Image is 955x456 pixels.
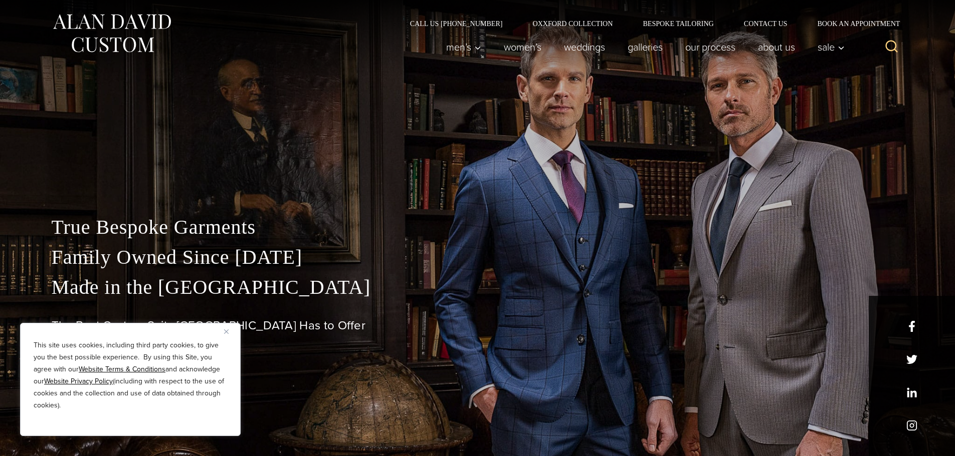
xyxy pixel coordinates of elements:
p: This site uses cookies, including third party cookies, to give you the best possible experience. ... [34,339,227,411]
a: Women’s [492,37,552,57]
span: Sale [818,42,845,52]
img: Alan David Custom [52,11,172,56]
a: Contact Us [729,20,803,27]
nav: Secondary Navigation [395,20,904,27]
a: Our Process [674,37,746,57]
a: About Us [746,37,806,57]
nav: Primary Navigation [435,37,850,57]
a: Call Us [PHONE_NUMBER] [395,20,518,27]
a: Website Privacy Policy [44,376,113,386]
a: Book an Appointment [802,20,903,27]
a: Galleries [616,37,674,57]
button: View Search Form [880,35,904,59]
h1: The Best Custom Suits [GEOGRAPHIC_DATA] Has to Offer [52,318,904,333]
a: Bespoke Tailoring [628,20,728,27]
a: weddings [552,37,616,57]
button: Close [224,325,236,337]
p: True Bespoke Garments Family Owned Since [DATE] Made in the [GEOGRAPHIC_DATA] [52,212,904,302]
span: Men’s [446,42,481,52]
a: Website Terms & Conditions [79,364,165,374]
img: Close [224,329,229,334]
a: Oxxford Collection [517,20,628,27]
